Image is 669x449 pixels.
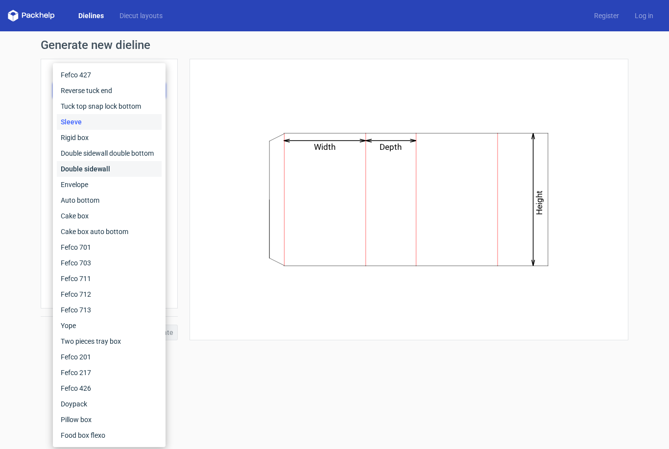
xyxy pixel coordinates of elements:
[71,11,112,21] a: Dielines
[57,271,162,286] div: Fefco 711
[535,190,545,215] text: Height
[57,380,162,396] div: Fefco 426
[57,302,162,318] div: Fefco 713
[57,161,162,177] div: Double sidewall
[57,427,162,443] div: Food box flexo
[57,349,162,365] div: Fefco 201
[57,83,162,98] div: Reverse tuck end
[57,318,162,333] div: Yope
[380,142,402,152] text: Depth
[57,208,162,224] div: Cake box
[57,255,162,271] div: Fefco 703
[57,98,162,114] div: Tuck top snap lock bottom
[57,412,162,427] div: Pillow box
[57,192,162,208] div: Auto bottom
[57,286,162,302] div: Fefco 712
[57,145,162,161] div: Double sidewall double bottom
[112,11,170,21] a: Diecut layouts
[57,114,162,130] div: Sleeve
[57,130,162,145] div: Rigid box
[57,224,162,239] div: Cake box auto bottom
[57,396,162,412] div: Doypack
[627,11,661,21] a: Log in
[57,333,162,349] div: Two pieces tray box
[41,39,628,51] h1: Generate new dieline
[314,142,336,152] text: Width
[57,365,162,380] div: Fefco 217
[57,67,162,83] div: Fefco 427
[586,11,627,21] a: Register
[57,177,162,192] div: Envelope
[57,239,162,255] div: Fefco 701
